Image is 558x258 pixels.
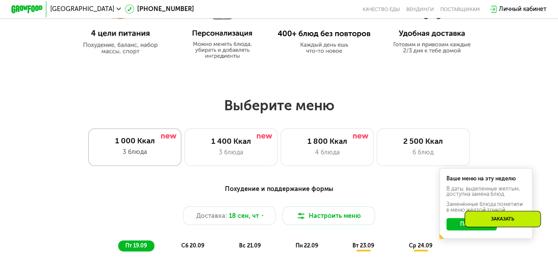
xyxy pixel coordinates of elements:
h2: Выберите меню [25,97,533,114]
div: Заменённые блюда пометили в меню жёлтой точкой. [446,202,525,213]
div: 6 блюд [385,148,461,157]
div: Похудение и поддержание формы [49,184,508,194]
span: сб 20.09 [181,242,204,249]
button: Настроить меню [282,206,375,225]
span: [GEOGRAPHIC_DATA] [50,6,114,12]
a: [PHONE_NUMBER] [125,4,194,14]
div: 3 блюда [96,147,173,157]
a: Качество еды [363,6,400,12]
button: Понятно [446,218,496,230]
span: пт 19.09 [125,242,147,249]
span: ср 24.09 [408,242,432,249]
span: 18 сен, чт [229,211,259,221]
div: Заказать [464,211,541,227]
span: Доставка: [196,211,227,221]
span: вс 21.09 [239,242,261,249]
div: Личный кабинет [499,4,547,14]
a: Вендинги [406,6,434,12]
div: 1 800 Ккал [289,137,366,146]
div: 3 блюда [193,148,270,157]
div: 1 400 Ккал [193,137,270,146]
span: пн 22.09 [295,242,318,249]
div: Ваше меню на эту неделю [446,176,525,181]
div: 4 блюда [289,148,366,157]
span: вт 23.09 [352,242,374,249]
div: В даты, выделенные желтым, доступна замена блюд. [446,186,525,197]
div: поставщикам [440,6,480,12]
div: 2 500 Ккал [385,137,461,146]
div: 1 000 Ккал [96,136,173,146]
